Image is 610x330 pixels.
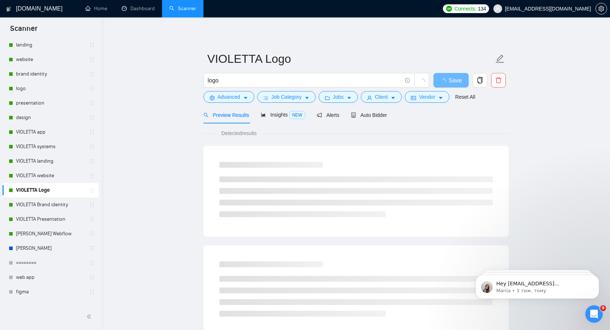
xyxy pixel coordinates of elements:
[89,245,95,251] span: holder
[16,168,85,183] a: VIOLETTA website
[4,23,43,38] span: Scanner
[89,100,95,106] span: holder
[16,197,85,212] a: VIOLETTA Brand identity
[16,139,85,154] a: VIOLETTA systems
[16,110,85,125] a: design
[585,305,603,323] iframe: Intercom live chat
[89,231,95,237] span: holder
[600,305,606,311] span: 9
[89,42,95,48] span: holder
[89,57,95,62] span: holder
[16,299,85,314] a: designer
[89,86,95,91] span: holder
[16,38,85,52] a: landing
[89,289,95,295] span: holder
[89,216,95,222] span: holder
[89,202,95,208] span: holder
[595,3,607,15] button: setting
[89,173,95,179] span: holder
[595,6,607,12] a: setting
[465,260,610,310] iframe: Intercom notifications повідомлення
[89,129,95,135] span: holder
[16,52,85,67] a: website
[16,67,85,81] a: brand identity
[16,256,85,270] a: ========
[89,144,95,150] span: holder
[89,187,95,193] span: holder
[89,260,95,266] span: holder
[16,270,85,285] a: web app
[16,227,85,241] a: [PERSON_NAME] Webflow
[16,241,85,256] a: [PERSON_NAME]
[16,81,85,96] a: logo
[16,154,85,168] a: VIOLETTA landing
[89,274,95,280] span: holder
[122,5,155,12] a: dashboardDashboard
[16,212,85,227] a: VIOLETTA Presentation
[89,115,95,121] span: holder
[446,6,452,12] img: upwork-logo.png
[89,158,95,164] span: holder
[495,6,500,11] span: user
[89,71,95,77] span: holder
[6,3,11,15] img: logo
[16,285,85,299] a: figma
[85,5,107,12] a: homeHome
[478,5,486,13] span: 134
[455,5,476,13] span: Connects:
[16,96,85,110] a: presentation
[16,125,85,139] a: VIOLETTA app
[86,313,94,320] span: double-left
[169,5,196,12] a: searchScanner
[16,183,85,197] a: VIOLETTA Logo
